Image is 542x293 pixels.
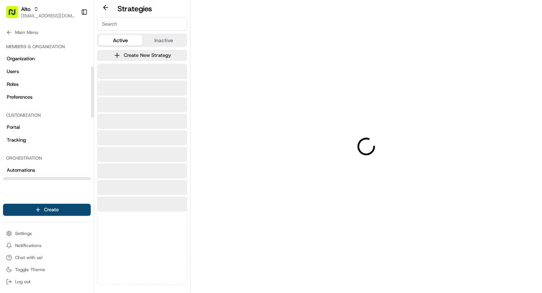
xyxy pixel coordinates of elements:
span: Main Menu [15,29,38,35]
button: Inactive [142,35,186,46]
a: Roles [3,78,91,90]
button: [EMAIL_ADDRESS][DOMAIN_NAME] [21,13,75,19]
span: Roles [7,81,18,88]
a: Preferences [3,91,91,103]
span: Dispatch Strategy [7,180,48,186]
span: Organization [7,55,35,62]
a: Tracking [3,134,91,146]
span: Tracking [7,137,26,143]
span: Toggle Theme [15,267,45,273]
span: Users [7,68,19,75]
a: Users [3,66,91,78]
input: Search [97,17,187,31]
div: Orchestration [3,152,91,164]
button: Create New Strategy [97,50,187,61]
a: Organization [3,53,91,65]
button: Main Menu [3,27,91,38]
button: Alto [21,5,30,13]
button: Toggle Theme [3,264,91,275]
span: Create [44,206,59,213]
span: Portal [7,124,20,131]
a: Automations [3,164,91,176]
span: Preferences [7,94,32,101]
button: Settings [3,228,91,239]
span: Log out [15,279,30,285]
button: Notifications [3,240,91,251]
button: Log out [3,276,91,287]
div: Customization [3,109,91,121]
span: Automations [7,167,35,174]
a: Dispatch Strategy [3,177,91,189]
button: Alto[EMAIL_ADDRESS][DOMAIN_NAME] [3,3,78,21]
span: Chat with us! [15,255,43,261]
button: Chat with us! [3,252,91,263]
span: Settings [15,230,32,237]
a: Portal [3,121,91,133]
button: Create [3,204,91,216]
span: Notifications [15,243,41,249]
h2: Strategies [117,3,152,14]
button: Active [99,35,142,46]
div: Members & Organization [3,41,91,53]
